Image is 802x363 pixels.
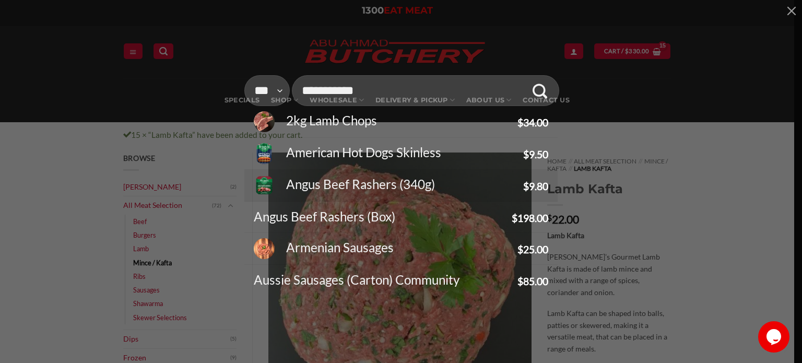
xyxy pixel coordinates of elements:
bdi: 9.50 [523,148,548,160]
iframe: chat widget [758,321,792,353]
img: Armenian-Sausages-280x280.jpg [254,238,275,259]
span: $ [523,148,529,160]
bdi: 85.00 [517,275,548,287]
div: Armenian Sausages [280,238,515,258]
img: 09346587073640_C1N1-280x280.png [254,175,275,196]
div: 2kg Lamb Chops [280,111,515,131]
bdi: 9.80 [523,180,548,192]
bdi: 25.00 [517,243,548,255]
div: Angus Beef Rashers (340g) [280,174,521,195]
div: Angus Beef Rashers (Box) [254,207,509,227]
bdi: 198.00 [512,212,548,224]
span: $ [512,212,517,224]
div: American Hot Dogs Skinless [280,143,521,163]
span: $ [517,116,523,128]
button: Submit [525,75,556,106]
span: $ [517,275,523,287]
div: Aussie Sausages (Carton) Community [254,270,515,290]
img: Lamb-forequarter-Chops-abu-ahmad-butchery-punchbowl-280x280.jpg [254,111,275,132]
img: 09346587009991_C1N1-280x280.png [254,143,275,164]
span: $ [523,180,529,192]
bdi: 34.00 [517,116,548,128]
span: $ [517,243,523,255]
